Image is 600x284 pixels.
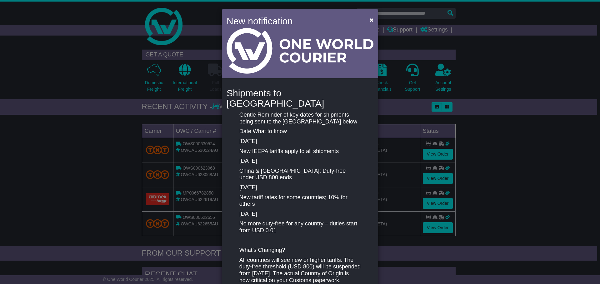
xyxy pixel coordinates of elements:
[239,138,361,145] p: [DATE]
[239,128,361,135] p: Date What to know
[239,257,361,284] p: All countries will see new or higher tariffs. The duty-free threshold (USD 800) will be suspended...
[227,28,373,74] img: Light
[227,88,373,108] h4: Shipments to [GEOGRAPHIC_DATA]
[239,184,361,191] p: [DATE]
[227,14,361,28] h4: New notification
[367,13,377,26] button: Close
[239,112,361,125] p: Gentle Reminder of key dates for shipments being sent to the [GEOGRAPHIC_DATA] below
[370,16,373,23] span: ×
[239,211,361,218] p: [DATE]
[239,247,361,254] p: What’s Changing?
[239,220,361,234] p: No more duty-free for any country – duties start from USD 0.01
[239,194,361,208] p: New tariff rates for some countries; 10% for others
[239,168,361,181] p: China & [GEOGRAPHIC_DATA]: Duty-free under USD 800 ends
[239,148,361,155] p: New IEEPA tariffs apply to all shipments
[239,158,361,165] p: [DATE]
